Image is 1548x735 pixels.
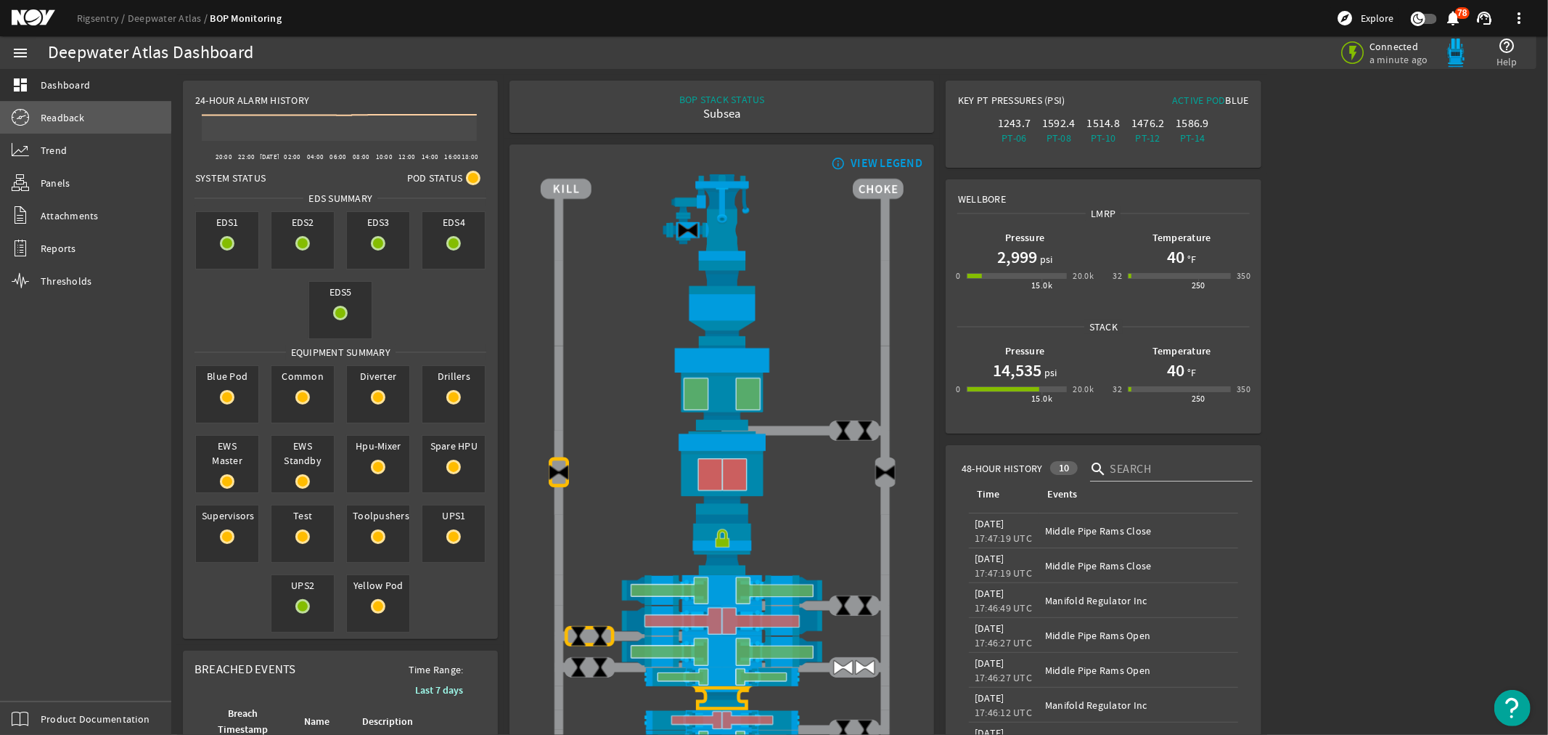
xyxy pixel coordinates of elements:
[347,505,409,526] span: Toolpushers
[541,606,904,636] img: ShearRamClose.png
[41,712,150,726] span: Product Documentation
[832,595,854,617] img: ValveClose.png
[854,595,876,617] img: ValveClose.png
[1167,245,1184,269] h1: 40
[1441,38,1470,68] img: Bluepod.svg
[376,153,393,161] text: 10:00
[347,366,409,386] span: Diverter
[1475,9,1493,27] mat-icon: support_agent
[1084,131,1123,145] div: PT-10
[330,153,347,161] text: 06:00
[541,575,904,606] img: ShearRamOpen.png
[1152,344,1211,358] b: Temperature
[304,714,329,730] div: Name
[1045,663,1232,678] div: Middle Pipe Rams Open
[975,691,1004,704] legacy-datetime-component: [DATE]
[975,587,1004,600] legacy-datetime-component: [DATE]
[975,636,1032,649] legacy-datetime-component: 17:46:27 UTC
[397,662,475,677] span: Time Range:
[1110,460,1241,478] input: Search
[407,171,463,185] span: Pod Status
[347,212,409,232] span: EDS3
[1330,7,1399,30] button: Explore
[541,515,904,574] img: RiserConnectorLock.png
[1031,278,1052,293] div: 15.0k
[541,261,904,345] img: FlexJoint.png
[1045,559,1232,573] div: Middle Pipe Rams Close
[828,158,845,169] mat-icon: info_outline
[541,636,904,667] img: ShearRamOpen.png
[1152,231,1211,245] b: Temperature
[347,575,409,596] span: Yellow Pod
[422,366,485,386] span: Drillers
[284,153,300,161] text: 02:00
[1173,131,1211,145] div: PT-14
[41,208,99,223] span: Attachments
[1073,269,1094,283] div: 20.0k
[238,153,255,161] text: 22:00
[1005,231,1044,245] b: Pressure
[1369,40,1431,53] span: Connected
[1045,593,1232,608] div: Manifold Regulator Inc
[195,171,266,185] span: System Status
[1045,698,1232,712] div: Manifold Regulator Inc
[1129,131,1167,145] div: PT-12
[975,567,1032,580] legacy-datetime-component: 17:47:19 UTC
[210,12,282,25] a: BOP Monitoring
[1445,9,1462,27] mat-icon: notifications
[1172,94,1226,107] span: Active Pod
[1184,365,1197,380] span: °F
[1073,382,1094,397] div: 20.0k
[975,532,1032,545] legacy-datetime-component: 17:47:19 UTC
[48,46,253,60] div: Deepwater Atlas Dashboard
[568,657,589,678] img: ValveClose.png
[462,153,478,161] text: 18:00
[548,461,570,483] img: Valve2Close.png
[307,153,324,161] text: 04:00
[541,710,904,730] img: PipeRamClose.png
[271,212,334,232] span: EDS2
[196,366,258,386] span: Blue Pod
[541,431,904,514] img: LowerAnnularClose.png
[975,552,1004,565] legacy-datetime-component: [DATE]
[1446,11,1461,26] button: 78
[353,153,369,161] text: 08:00
[194,662,296,677] span: Breached Events
[589,657,611,678] img: ValveClose.png
[956,269,960,283] div: 0
[422,436,485,456] span: Spare HPU
[832,657,854,678] img: ValveOpen.png
[832,420,854,442] img: ValveClose.png
[41,176,70,190] span: Panels
[12,76,29,94] mat-icon: dashboard
[260,153,280,161] text: [DATE]
[975,657,1004,670] legacy-datetime-component: [DATE]
[995,116,1033,131] div: 1243.7
[679,107,765,121] div: Subsea
[1041,365,1057,380] span: psi
[271,436,334,471] span: EWS Standby
[360,714,426,730] div: Description
[1039,116,1078,131] div: 1592.4
[398,153,415,161] text: 12:00
[1496,54,1518,69] span: Help
[128,12,210,25] a: Deepwater Atlas
[977,487,999,503] div: Time
[568,625,589,647] img: ValveClose.png
[195,93,309,107] span: 24-Hour Alarm History
[975,706,1032,719] legacy-datetime-component: 17:46:12 UTC
[1045,628,1232,643] div: Middle Pipe Rams Open
[1050,461,1078,475] div: 10
[962,461,1043,476] span: 48-Hour History
[303,191,377,206] span: EDS SUMMARY
[677,219,699,241] img: Valve2Close.png
[271,366,334,386] span: Common
[975,487,1028,503] div: Time
[1167,359,1184,382] h1: 40
[993,359,1041,382] h1: 14,535
[444,153,461,161] text: 16:00
[41,78,90,92] span: Dashboard
[1047,487,1077,503] div: Events
[1237,382,1250,397] div: 350
[196,436,258,471] span: EWS Master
